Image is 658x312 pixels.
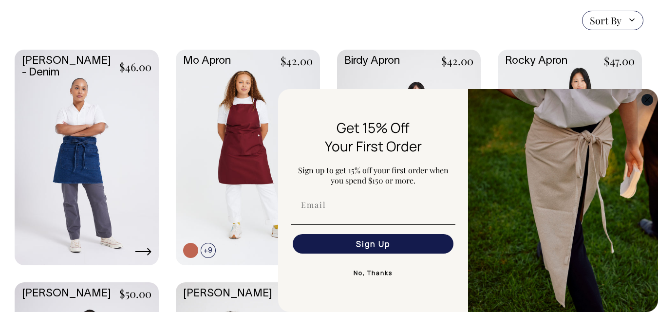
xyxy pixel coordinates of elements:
input: Email [293,195,453,215]
span: Get 15% Off [337,118,410,137]
div: FLYOUT Form [278,89,658,312]
span: Your First Order [325,137,422,155]
button: Close dialog [641,94,653,106]
span: Sign up to get 15% off your first order when you spend $150 or more. [298,165,449,185]
img: 5e34ad8f-4f05-4173-92a8-ea475ee49ac9.jpeg [468,89,658,312]
span: +9 [201,243,216,258]
button: No, Thanks [291,263,455,283]
button: Sign Up [293,234,453,254]
span: Sort By [590,15,621,26]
